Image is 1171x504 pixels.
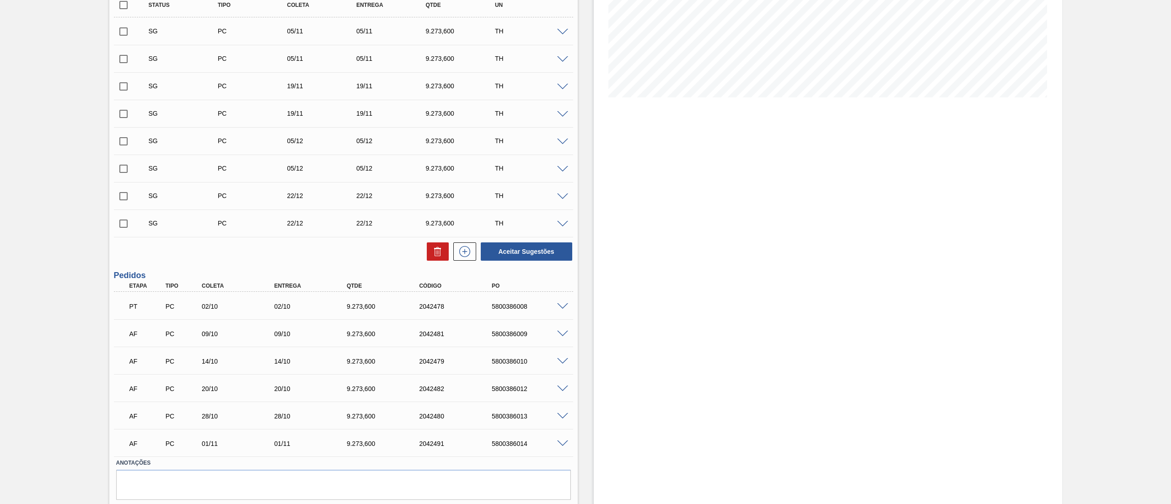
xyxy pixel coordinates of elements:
div: 09/10/2025 [272,330,355,338]
div: 9.273,600 [344,413,427,420]
div: 05/12/2025 [285,165,364,172]
div: Aguardando Faturamento [127,406,167,426]
div: Aguardando Faturamento [127,351,167,371]
div: Sugestão Criada [146,110,226,117]
div: Pedido de Compra [163,413,203,420]
div: 14/10/2025 [199,358,282,365]
div: TH [493,137,572,145]
div: Coleta [285,2,364,8]
div: 28/10/2025 [272,413,355,420]
div: 2042479 [417,358,500,365]
div: 2042481 [417,330,500,338]
div: 2042491 [417,440,500,447]
div: 9.273,600 [423,82,502,90]
div: 14/10/2025 [272,358,355,365]
div: 01/11/2025 [199,440,282,447]
div: TH [493,165,572,172]
div: 5800386010 [489,358,572,365]
div: Pedido de Compra [163,385,203,392]
div: Qtde [344,283,427,289]
div: 01/11/2025 [272,440,355,447]
p: AF [129,413,164,420]
label: Anotações [116,456,571,470]
div: Pedido de Compra [215,220,295,227]
div: Status [146,2,226,8]
div: TH [493,27,572,35]
div: 2042480 [417,413,500,420]
div: Aceitar Sugestões [476,241,573,262]
div: 20/10/2025 [272,385,355,392]
div: Sugestão Criada [146,82,226,90]
div: Pedido de Compra [163,330,203,338]
div: 9.273,600 [423,192,502,199]
div: Código [417,283,500,289]
button: Aceitar Sugestões [481,242,572,261]
div: 05/11/2025 [285,27,364,35]
div: 09/10/2025 [199,330,282,338]
div: 9.273,600 [423,137,502,145]
div: Pedido de Compra [215,137,295,145]
div: Qtde [423,2,502,8]
div: 28/10/2025 [199,413,282,420]
div: Pedido de Compra [163,303,203,310]
div: 22/12/2025 [354,192,433,199]
div: Pedido de Compra [215,192,295,199]
div: 05/11/2025 [285,55,364,62]
div: TH [493,82,572,90]
div: Sugestão Criada [146,192,226,199]
div: 02/10/2025 [199,303,282,310]
div: 5800386014 [489,440,572,447]
div: Pedido de Compra [163,440,203,447]
div: Etapa [127,283,167,289]
p: AF [129,330,164,338]
div: Sugestão Criada [146,55,226,62]
div: 20/10/2025 [199,385,282,392]
div: Aguardando Faturamento [127,434,167,454]
div: 05/11/2025 [354,27,433,35]
div: 9.273,600 [423,110,502,117]
div: Sugestão Criada [146,27,226,35]
div: Sugestão Criada [146,165,226,172]
div: 05/12/2025 [354,165,433,172]
div: 05/11/2025 [354,55,433,62]
div: 9.273,600 [423,55,502,62]
div: TH [493,55,572,62]
div: TH [493,110,572,117]
div: 02/10/2025 [272,303,355,310]
div: 22/12/2025 [354,220,433,227]
div: Pedido de Compra [163,358,203,365]
div: Aguardando Faturamento [127,324,167,344]
div: Pedido de Compra [215,82,295,90]
div: 5800386009 [489,330,572,338]
div: Tipo [215,2,295,8]
div: 5800386013 [489,413,572,420]
div: Entrega [272,283,355,289]
div: Sugestão Criada [146,137,226,145]
p: AF [129,358,164,365]
div: 19/11/2025 [285,82,364,90]
div: 19/11/2025 [354,110,433,117]
div: PO [489,283,572,289]
div: 5800386008 [489,303,572,310]
div: Pedido de Compra [215,110,295,117]
div: 9.273,600 [344,440,427,447]
div: 9.273,600 [344,385,427,392]
div: 9.273,600 [344,358,427,365]
div: 22/12/2025 [285,192,364,199]
div: 22/12/2025 [285,220,364,227]
p: AF [129,385,164,392]
div: 9.273,600 [423,165,502,172]
div: Pedido em Trânsito [127,296,167,316]
div: TH [493,220,572,227]
div: Coleta [199,283,282,289]
div: 5800386012 [489,385,572,392]
div: 05/12/2025 [285,137,364,145]
div: Nova sugestão [449,242,476,261]
div: 19/11/2025 [285,110,364,117]
div: Sugestão Criada [146,220,226,227]
div: Pedido de Compra [215,27,295,35]
p: AF [129,440,164,447]
div: Pedido de Compra [215,55,295,62]
p: PT [129,303,164,310]
div: 9.273,600 [344,303,427,310]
